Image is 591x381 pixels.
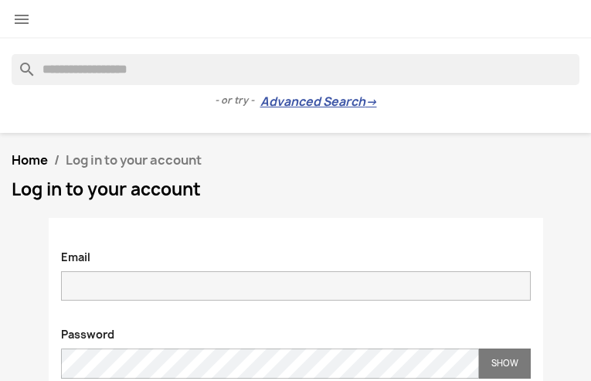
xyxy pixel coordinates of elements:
[12,151,48,168] a: Home
[66,151,202,168] span: Log in to your account
[365,94,377,110] span: →
[12,180,579,199] h1: Log in to your account
[215,93,260,108] span: - or try -
[12,54,30,73] i: search
[12,54,579,85] input: Search
[260,94,377,110] a: Advanced Search→
[61,349,479,379] input: Password input
[479,349,531,379] button: Show
[49,319,126,342] label: Password
[49,242,102,265] label: Email
[12,10,31,29] i: 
